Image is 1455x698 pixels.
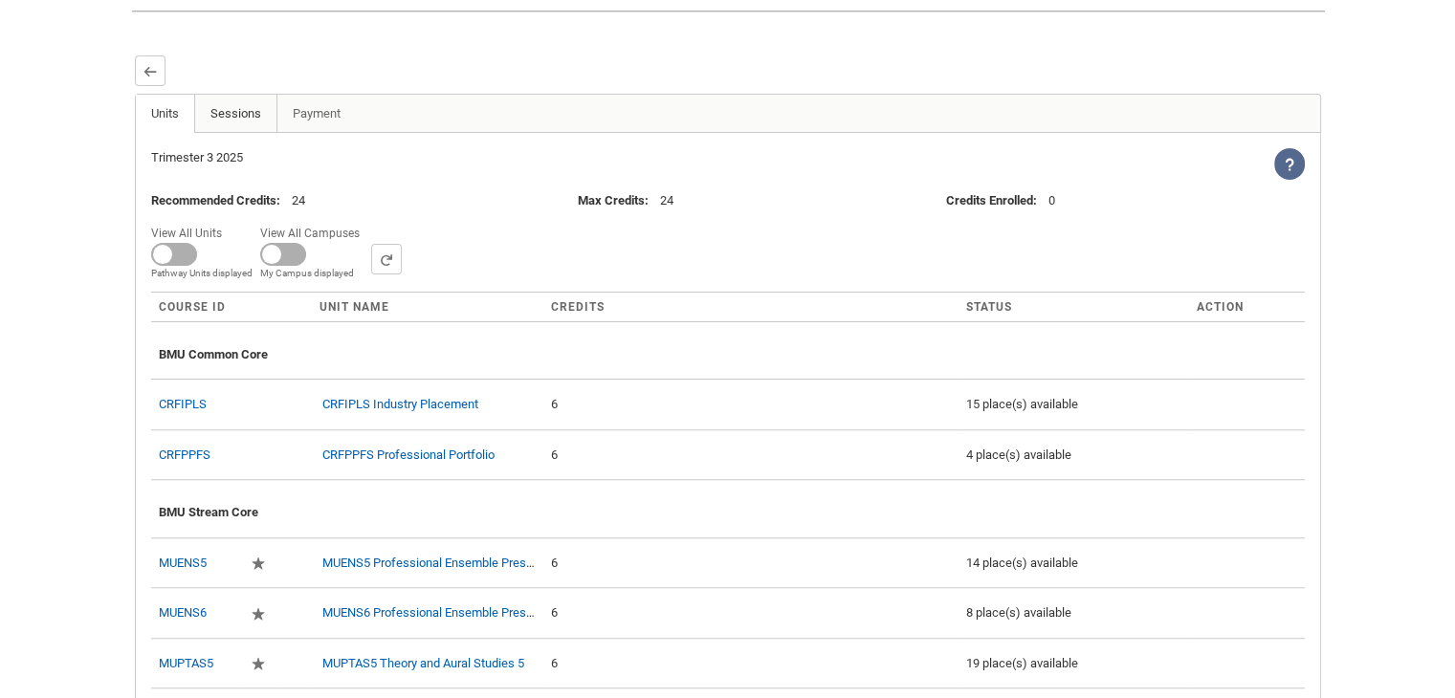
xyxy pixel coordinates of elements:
span: View All Campuses [260,221,367,242]
span: Status [966,300,1012,314]
span: : [946,193,1048,207]
div: 15 place(s) available [966,395,1181,414]
span: View All Units [151,221,230,242]
a: CRFPPFS [159,447,210,462]
div: Required [251,603,270,623]
span: BMU Common Core [159,347,268,361]
lightning-formatted-text: Recommended Credits [151,193,276,207]
lightning-formatted-text: Max Credits [578,193,645,207]
span: : [578,193,660,207]
div: 6 [551,446,951,465]
lightning-formatted-text: Credits Enrolled [946,193,1033,207]
div: MUENS5 [159,546,235,580]
div: MUENS5 Professional Ensemble Presentation 1 [320,554,535,573]
div: CRFIPLS [159,387,235,422]
div: Required [251,554,270,574]
div: Required [251,654,270,674]
lightning-icon: View Help [1274,148,1305,180]
span: My Campus displayed [260,266,367,280]
span: Action [1197,300,1244,314]
div: 6 [551,603,951,622]
a: CRFIPLS [159,397,207,411]
c-enrollment-wizard-course-cell: 6 [551,397,558,411]
span: Course ID [159,300,226,314]
div: 14 place(s) available [966,554,1181,573]
span: Credits [551,300,605,314]
a: MUPTAS5 [159,656,213,670]
a: Payment [276,95,357,133]
a: Units [136,95,195,133]
span: BMU Stream Core [159,505,258,519]
button: Search [371,244,402,274]
div: CRFPPFS [159,438,235,472]
span: : [151,193,292,207]
div: 19 place(s) available [966,654,1181,673]
span: Pathway Units displayed [151,266,253,280]
a: MUENS5 Professional Ensemble Presentation 1 [322,556,580,570]
div: MUPTAS5 [159,646,235,681]
div: 6 [551,554,951,573]
a: MUENS6 [159,605,207,620]
div: MUENS6 Professional Ensemble Presentation 2 [320,603,535,622]
div: MUENS6 [159,596,235,630]
span: View Help [1274,156,1305,170]
lightning-formatted-text: 24 [660,193,673,207]
c-enrollment-wizard-course-cell: 6 [551,447,558,462]
c-enrollment-wizard-course-cell: 6 [551,605,558,620]
div: CRFIPLS Industry Placement [320,395,535,414]
div: MUPTAS5 Theory and Aural Studies 5 [320,654,535,673]
button: Back [135,55,165,86]
a: CRFPPFS Professional Portfolio [322,447,495,462]
div: 8 place(s) available [966,603,1181,622]
div: 6 [551,395,951,414]
lightning-formatted-text: 0 [1048,193,1055,207]
a: Sessions [194,95,277,133]
a: MUPTAS5 Theory and Aural Studies 5 [322,656,524,670]
div: 4 place(s) available [966,446,1181,465]
div: Trimester 3 2025 [151,148,728,167]
c-enrollment-wizard-course-cell: 6 [551,656,558,670]
a: MUENS6 Professional Ensemble Presentation 2 [322,605,580,620]
div: CRFPPFS Professional Portfolio [320,446,535,465]
c-enrollment-wizard-course-cell: 6 [551,556,558,570]
a: MUENS5 [159,556,207,570]
img: REDU_GREY_LINE [131,1,1325,21]
lightning-formatted-text: 24 [292,193,305,207]
div: 6 [551,654,951,673]
span: Unit Name [320,300,389,314]
a: CRFIPLS Industry Placement [322,397,478,411]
